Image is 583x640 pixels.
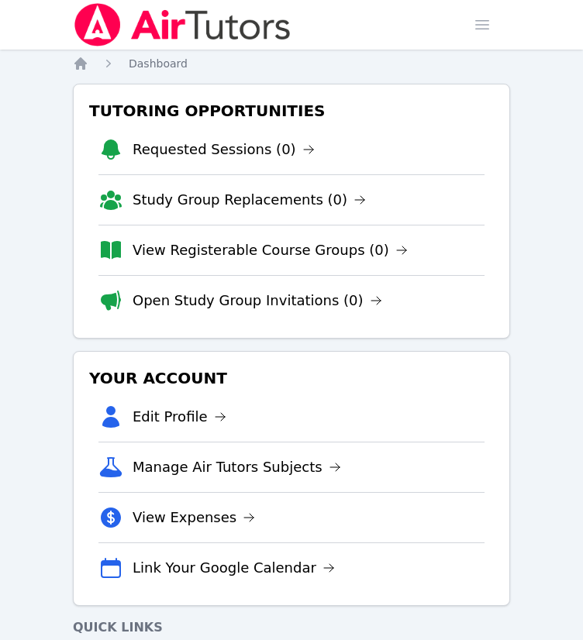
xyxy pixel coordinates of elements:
img: Air Tutors [73,3,292,46]
a: Study Group Replacements (0) [133,189,366,211]
nav: Breadcrumb [73,56,510,71]
h3: Your Account [86,364,497,392]
h3: Tutoring Opportunities [86,97,497,125]
a: Open Study Group Invitations (0) [133,290,382,311]
a: Dashboard [129,56,188,71]
a: View Expenses [133,507,255,528]
a: Manage Air Tutors Subjects [133,456,341,478]
a: Requested Sessions (0) [133,139,315,160]
a: View Registerable Course Groups (0) [133,239,408,261]
span: Dashboard [129,57,188,70]
a: Link Your Google Calendar [133,557,335,579]
a: Edit Profile [133,406,226,428]
h4: Quick Links [73,618,510,637]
